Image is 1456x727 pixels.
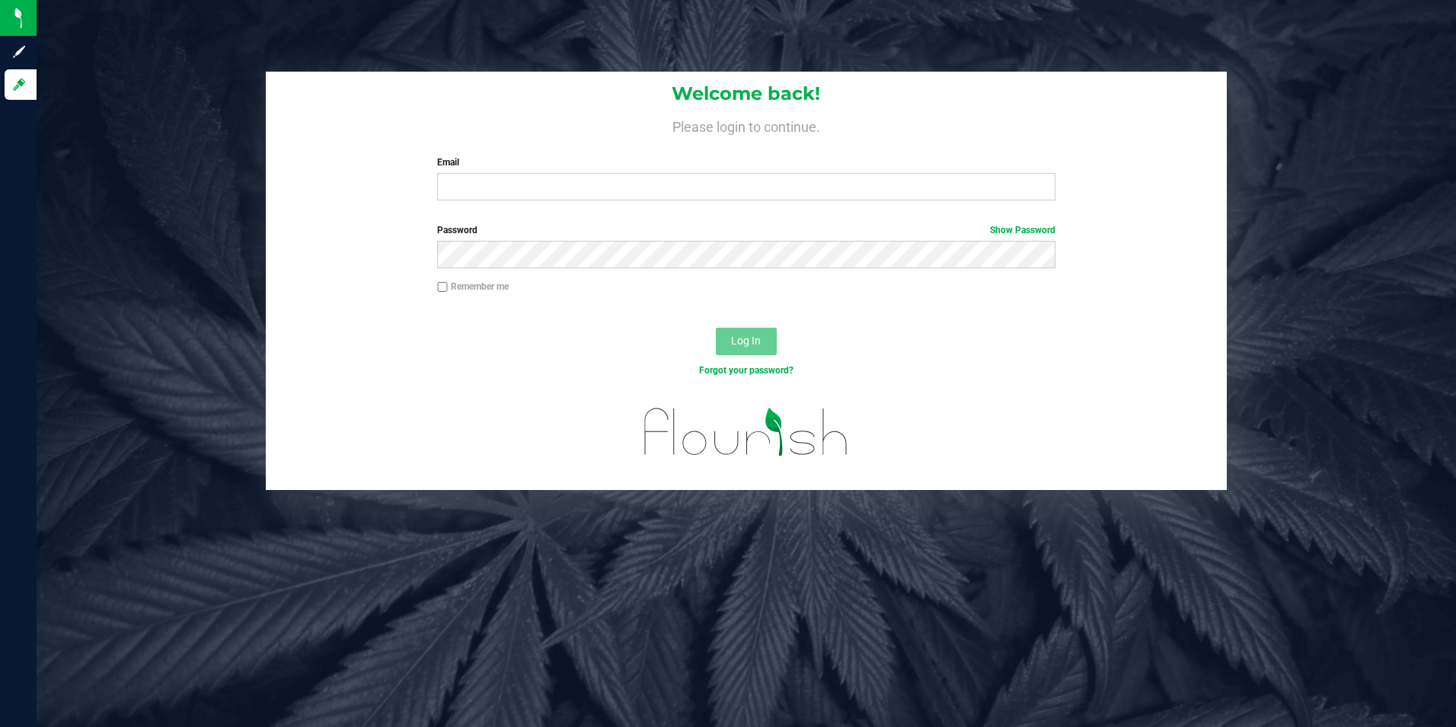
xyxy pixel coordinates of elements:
[731,335,761,347] span: Log In
[437,155,1055,169] label: Email
[437,282,448,293] input: Remember me
[11,44,27,59] inline-svg: Sign up
[626,393,867,471] img: flourish_logo.svg
[266,84,1228,104] h1: Welcome back!
[437,280,509,293] label: Remember me
[990,225,1055,235] a: Show Password
[11,77,27,92] inline-svg: Log in
[699,365,793,376] a: Forgot your password?
[266,116,1228,134] h4: Please login to continue.
[437,225,477,235] span: Password
[716,328,777,355] button: Log In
